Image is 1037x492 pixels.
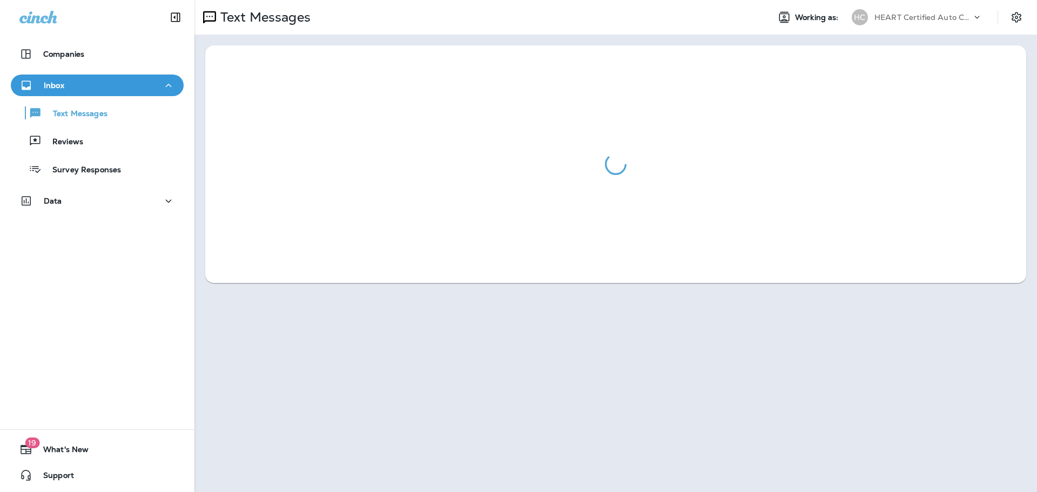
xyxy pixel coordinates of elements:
[44,81,64,90] p: Inbox
[795,13,841,22] span: Working as:
[42,165,121,176] p: Survey Responses
[852,9,868,25] div: HC
[11,102,184,124] button: Text Messages
[160,6,191,28] button: Collapse Sidebar
[11,75,184,96] button: Inbox
[32,445,89,458] span: What's New
[43,50,84,58] p: Companies
[11,439,184,460] button: 19What's New
[32,471,74,484] span: Support
[44,197,62,205] p: Data
[25,437,39,448] span: 19
[874,13,972,22] p: HEART Certified Auto Care
[11,190,184,212] button: Data
[216,9,311,25] p: Text Messages
[11,464,184,486] button: Support
[42,137,83,147] p: Reviews
[11,43,184,65] button: Companies
[42,109,107,119] p: Text Messages
[1007,8,1026,27] button: Settings
[11,158,184,180] button: Survey Responses
[11,130,184,152] button: Reviews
